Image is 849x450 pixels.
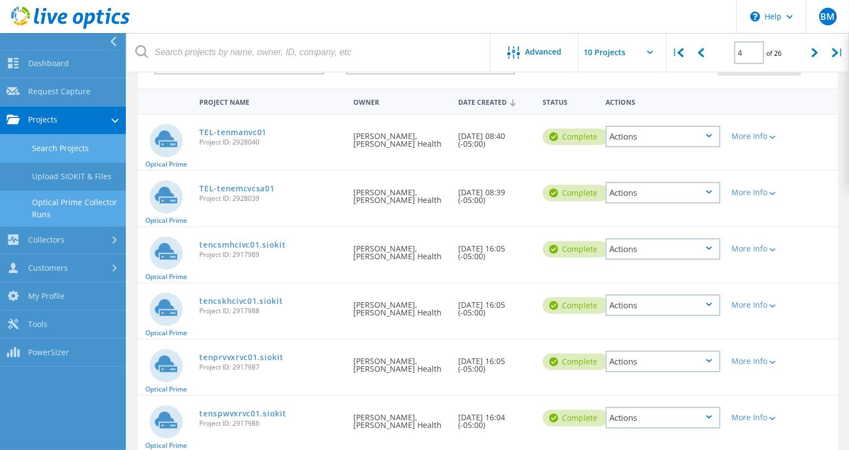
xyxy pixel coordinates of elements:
a: TEL-tenmanvc01 [199,128,267,136]
a: tenprvvxrvc01.siokit [199,353,283,361]
div: [PERSON_NAME], [PERSON_NAME] Health [348,227,453,271]
div: [PERSON_NAME], [PERSON_NAME] Health [348,396,453,440]
span: of 26 [767,49,782,58]
div: | [667,33,689,72]
input: Search projects by name, owner, ID, company, etc [127,33,491,72]
div: [DATE] 16:05 (-05:00) [453,340,537,384]
div: [PERSON_NAME], [PERSON_NAME] Health [348,171,453,215]
div: More Info [731,357,776,365]
div: Complete [543,297,608,314]
span: Project ID: 2928039 [199,195,342,202]
a: Live Optics Dashboard [11,23,130,31]
span: Optical Prime [145,161,187,168]
div: [PERSON_NAME], [PERSON_NAME] Health [348,283,453,328]
div: More Info [731,414,776,421]
div: [DATE] 16:04 (-05:00) [453,396,537,440]
a: tenspwvxrvc01.siokit [199,410,286,417]
span: Optical Prime [145,386,187,393]
span: Optical Prime [145,274,187,280]
div: [PERSON_NAME], [PERSON_NAME] Health [348,115,453,159]
div: Actions [600,91,726,111]
span: Project ID: 2917987 [199,364,342,371]
div: Actions [606,238,720,260]
div: More Info [731,301,776,309]
div: Complete [543,128,608,145]
div: Actions [606,182,720,203]
span: Optical Prime [145,217,187,224]
div: Project Name [194,91,348,111]
div: Actions [606,351,720,372]
a: tencskhcivc01.siokit [199,297,283,305]
div: Actions [606,126,720,147]
div: Complete [543,353,608,370]
span: Project ID: 2917986 [199,420,342,427]
span: Project ID: 2928040 [199,139,342,146]
span: Optical Prime [145,442,187,449]
div: More Info [731,245,776,253]
span: Project ID: 2917989 [199,251,342,258]
div: [DATE] 08:39 (-05:00) [453,171,537,215]
div: Complete [543,185,608,201]
div: [PERSON_NAME], [PERSON_NAME] Health [348,340,453,384]
div: [DATE] 16:05 (-05:00) [453,227,537,271]
div: Status [537,91,600,111]
span: BM [820,12,835,21]
a: tencsmhcivc01.siokit [199,241,285,249]
div: Actions [606,407,720,428]
div: More Info [731,189,776,196]
div: | [826,33,849,72]
a: TEL-tenemcvcsa01 [199,185,274,192]
span: Advanced [526,48,562,56]
div: More Info [731,132,776,140]
div: Complete [543,241,608,258]
span: Optical Prime [145,330,187,336]
div: [DATE] 16:05 (-05:00) [453,283,537,328]
div: [DATE] 08:40 (-05:00) [453,115,537,159]
div: Date Created [453,91,537,112]
div: Complete [543,410,608,426]
span: Project ID: 2917988 [199,308,342,314]
svg: \n [750,12,760,22]
div: Owner [348,91,453,111]
div: Actions [606,294,720,316]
